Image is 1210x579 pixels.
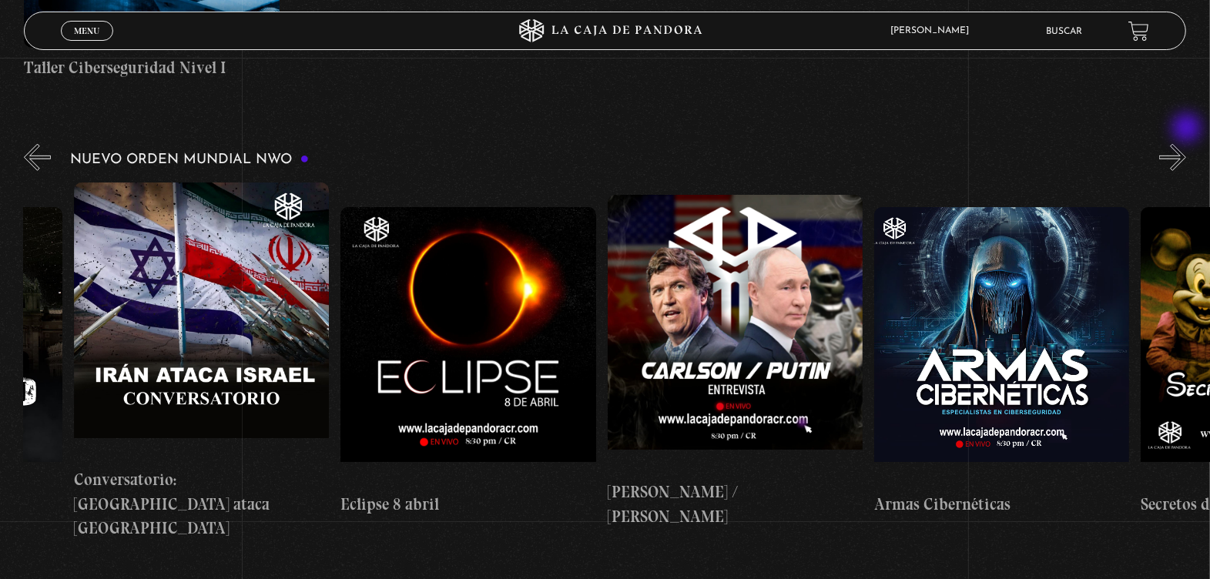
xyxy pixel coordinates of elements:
a: [PERSON_NAME] / [PERSON_NAME] [608,182,863,541]
span: Menu [74,26,99,35]
a: View your shopping cart [1128,21,1149,42]
span: Cerrar [69,39,105,50]
a: Armas Cibernéticas [874,182,1129,541]
button: Previous [24,144,51,171]
span: [PERSON_NAME] [883,26,984,35]
h4: Eclipse 8 abril [340,492,595,517]
a: Eclipse 8 abril [340,182,595,541]
h4: Taller Ciberseguridad Nivel I [24,55,279,80]
h4: [PERSON_NAME] / [PERSON_NAME] [608,480,863,528]
a: Conversatorio: [GEOGRAPHIC_DATA] ataca [GEOGRAPHIC_DATA] [74,182,329,541]
a: Buscar [1046,27,1082,36]
h3: Nuevo Orden Mundial NWO [70,152,309,167]
button: Next [1159,144,1186,171]
h4: Armas Cibernéticas [874,492,1129,517]
h4: Conversatorio: [GEOGRAPHIC_DATA] ataca [GEOGRAPHIC_DATA] [74,467,329,541]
